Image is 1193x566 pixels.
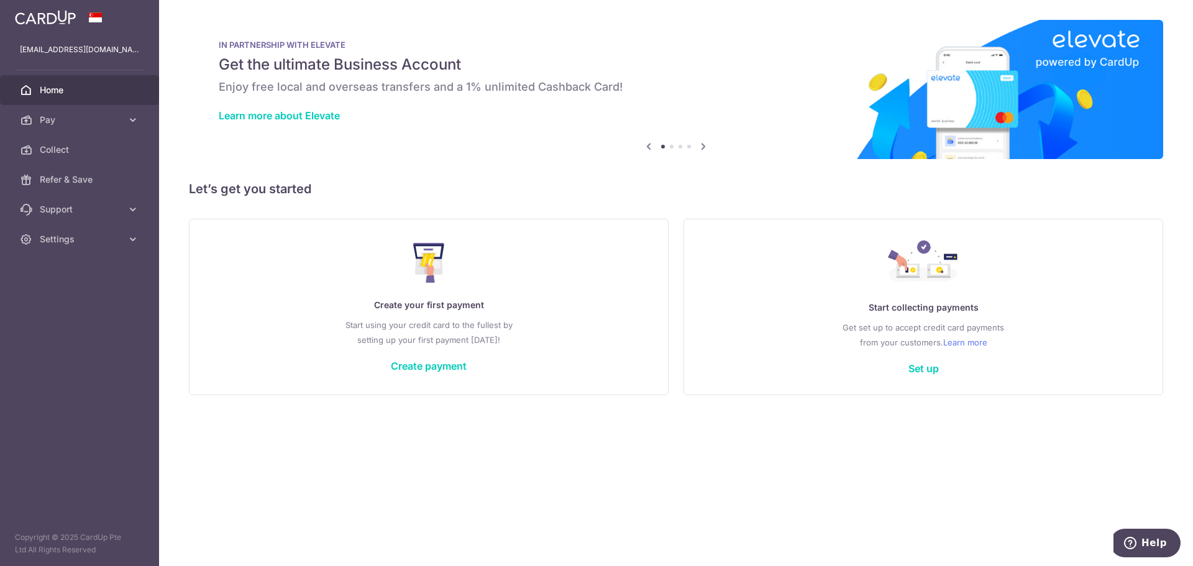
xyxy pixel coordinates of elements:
span: Collect [40,144,122,156]
a: Learn more about Elevate [219,109,340,122]
p: Start collecting payments [709,300,1138,315]
span: Pay [40,114,122,126]
img: Renovation banner [189,20,1163,159]
span: Settings [40,233,122,245]
a: Create payment [391,360,467,372]
p: Get set up to accept credit card payments from your customers. [709,320,1138,350]
iframe: Opens a widget where you can find more information [1113,529,1181,560]
p: Start using your credit card to the fullest by setting up your first payment [DATE]! [214,317,643,347]
h5: Let’s get you started [189,179,1163,199]
img: Make Payment [413,243,445,283]
h5: Get the ultimate Business Account [219,55,1133,75]
p: Create your first payment [214,298,643,313]
p: IN PARTNERSHIP WITH ELEVATE [219,40,1133,50]
h6: Enjoy free local and overseas transfers and a 1% unlimited Cashback Card! [219,80,1133,94]
img: CardUp [15,10,76,25]
img: Collect Payment [888,240,959,285]
a: Learn more [943,335,987,350]
span: Refer & Save [40,173,122,186]
span: Home [40,84,122,96]
span: Support [40,203,122,216]
p: [EMAIL_ADDRESS][DOMAIN_NAME] [20,43,139,56]
a: Set up [908,362,939,375]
